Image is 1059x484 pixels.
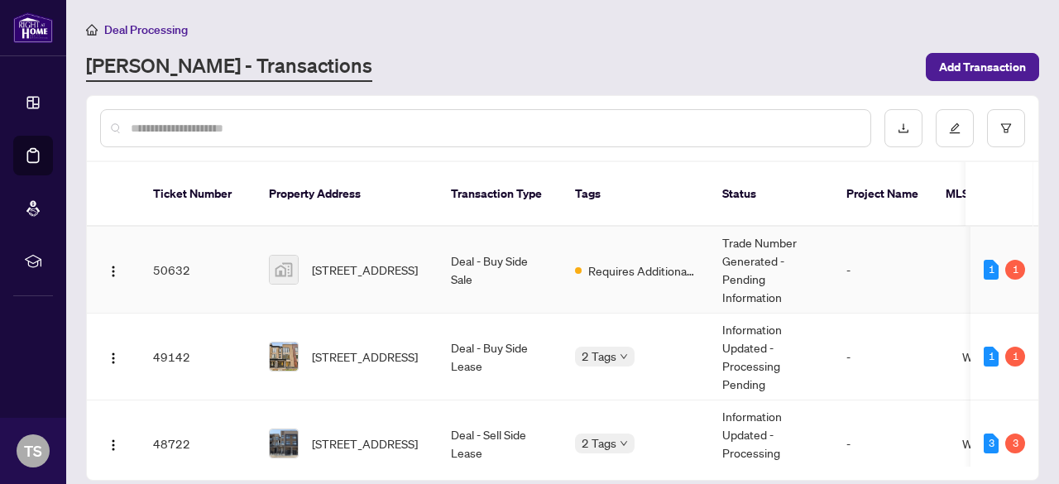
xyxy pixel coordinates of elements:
th: Tags [562,162,709,227]
img: Logo [107,438,120,452]
button: Open asap [993,426,1042,476]
td: - [833,227,949,314]
span: [STREET_ADDRESS] [312,261,418,279]
button: download [884,109,922,147]
div: 1 [1005,260,1025,280]
span: Deal Processing [104,22,188,37]
th: Project Name [833,162,932,227]
span: 2 Tags [582,347,616,366]
span: down [620,439,628,448]
button: Logo [100,343,127,370]
button: Add Transaction [926,53,1039,81]
td: Information Updated - Processing Pending [709,314,833,400]
img: thumbnail-img [270,256,298,284]
td: - [833,314,949,400]
th: MLS # [932,162,1032,227]
button: edit [936,109,974,147]
img: Logo [107,352,120,365]
img: thumbnail-img [270,343,298,371]
span: [STREET_ADDRESS] [312,347,418,366]
span: download [898,122,909,134]
span: edit [949,122,961,134]
div: 1 [984,260,999,280]
div: 1 [984,347,999,367]
span: filter [1000,122,1012,134]
button: filter [987,109,1025,147]
button: Logo [100,256,127,283]
span: [STREET_ADDRESS] [312,434,418,453]
th: Property Address [256,162,438,227]
button: Logo [100,430,127,457]
td: Deal - Buy Side Sale [438,227,562,314]
span: TS [24,439,42,462]
span: W12252257 [962,349,1033,364]
td: 50632 [140,227,256,314]
span: Add Transaction [939,54,1026,80]
a: [PERSON_NAME] - Transactions [86,52,372,82]
span: down [620,352,628,361]
div: 1 [1005,347,1025,367]
span: W12308835 [962,436,1033,451]
td: 49142 [140,314,256,400]
img: thumbnail-img [270,429,298,458]
th: Ticket Number [140,162,256,227]
div: 3 [984,434,999,453]
img: Logo [107,265,120,278]
td: Trade Number Generated - Pending Information [709,227,833,314]
span: Requires Additional Docs [588,261,696,280]
th: Transaction Type [438,162,562,227]
th: Status [709,162,833,227]
img: logo [13,12,53,43]
td: Deal - Buy Side Lease [438,314,562,400]
span: 2 Tags [582,434,616,453]
span: home [86,24,98,36]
